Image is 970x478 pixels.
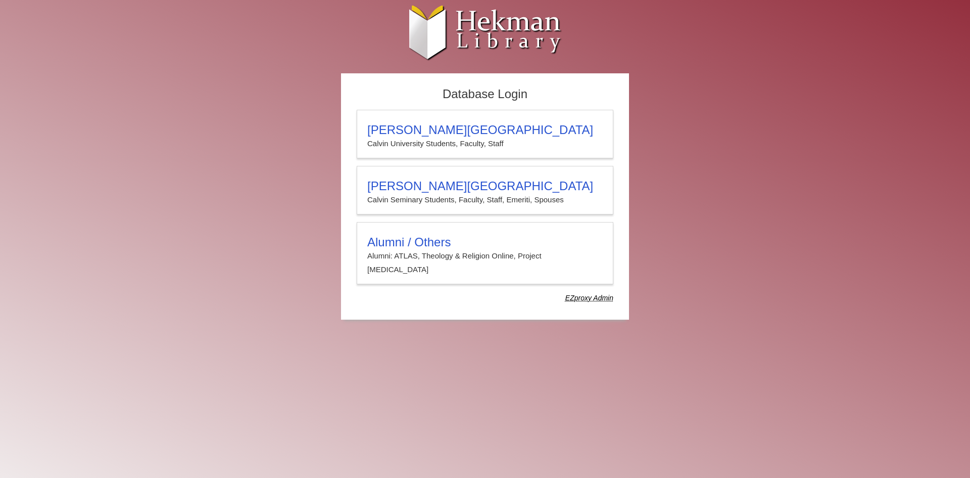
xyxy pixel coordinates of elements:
p: Calvin University Students, Faculty, Staff [367,137,603,150]
h3: Alumni / Others [367,235,603,249]
summary: Alumni / OthersAlumni: ATLAS, Theology & Religion Online, Project [MEDICAL_DATA] [367,235,603,276]
a: [PERSON_NAME][GEOGRAPHIC_DATA]Calvin University Students, Faculty, Staff [357,110,613,158]
h3: [PERSON_NAME][GEOGRAPHIC_DATA] [367,179,603,193]
p: Calvin Seminary Students, Faculty, Staff, Emeriti, Spouses [367,193,603,206]
h2: Database Login [352,84,618,105]
p: Alumni: ATLAS, Theology & Religion Online, Project [MEDICAL_DATA] [367,249,603,276]
h3: [PERSON_NAME][GEOGRAPHIC_DATA] [367,123,603,137]
dfn: Use Alumni login [565,294,613,302]
a: [PERSON_NAME][GEOGRAPHIC_DATA]Calvin Seminary Students, Faculty, Staff, Emeriti, Spouses [357,166,613,214]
